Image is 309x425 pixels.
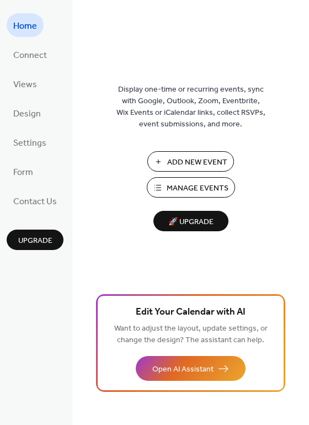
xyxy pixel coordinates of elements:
[167,183,228,194] span: Manage Events
[136,356,246,381] button: Open AI Assistant
[116,84,265,130] span: Display one-time or recurring events, sync with Google, Outlook, Zoom, Eventbrite, Wix Events or ...
[7,230,63,250] button: Upgrade
[7,130,53,154] a: Settings
[7,160,40,183] a: Form
[18,235,52,247] span: Upgrade
[160,215,222,230] span: 🚀 Upgrade
[13,164,33,181] span: Form
[136,305,246,320] span: Edit Your Calendar with AI
[147,177,235,198] button: Manage Events
[13,135,46,152] span: Settings
[13,193,57,210] span: Contact Us
[7,42,54,66] a: Connect
[152,364,214,375] span: Open AI Assistant
[114,321,268,348] span: Want to adjust the layout, update settings, or change the design? The assistant can help.
[147,151,234,172] button: Add New Event
[13,105,41,123] span: Design
[7,101,47,125] a: Design
[13,76,37,93] span: Views
[7,72,44,95] a: Views
[167,157,227,168] span: Add New Event
[7,189,63,212] a: Contact Us
[13,18,37,35] span: Home
[7,13,44,37] a: Home
[13,47,47,64] span: Connect
[153,211,228,231] button: 🚀 Upgrade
